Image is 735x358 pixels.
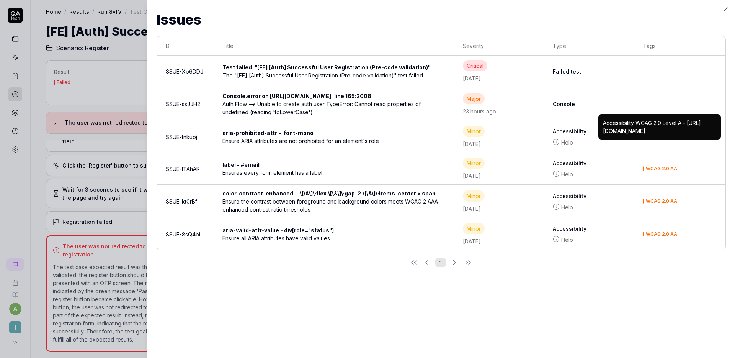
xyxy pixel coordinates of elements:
b: Failed test [553,67,627,76]
th: Tags [635,36,726,56]
div: WCAG 2.0 AA [646,199,677,204]
div: Minor [463,190,485,202]
time: [DATE] [463,172,481,179]
a: Help [553,203,627,211]
b: Accessibility [553,192,627,200]
time: [DATE] [463,205,481,212]
a: ISSUE-tnkuoj [165,134,197,140]
th: Title [215,36,455,56]
h2: Issues [157,9,726,30]
time: 23 hours ago [463,108,496,115]
a: Help [553,138,627,146]
div: Major [463,93,485,104]
th: Type [545,36,635,56]
div: Critical [463,60,487,71]
b: Accessibility [553,225,627,233]
div: Console.error on [URL][DOMAIN_NAME], line 165:2008 [222,92,377,100]
div: aria-prohibited-attr - .font-mono [222,129,320,137]
div: Ensure ARIA attributes are not prohibited for an element's role [222,137,446,145]
div: WCAG 2.0 AA [646,232,677,236]
div: The "[FE] [Auth] Successful User Registration (Pre-code validation)" test failed. [222,71,446,79]
a: ISSUE-lTAhAK [165,166,200,172]
div: color-contrast-enhanced - .\[\&\]\:flex.\[\&\]\:gap-2.\[\&\]\:items-center > span [222,189,442,197]
a: ISSUE-Xb6DDJ [165,68,203,75]
time: [DATE] [463,75,481,82]
a: Help [553,236,627,244]
a: ISSUE-8sQ4bi [165,231,200,238]
a: ISSUE-ssJJH2 [165,101,200,107]
b: Accessibility [553,159,627,167]
th: Severity [455,36,545,56]
button: 1 [435,258,446,267]
b: Accessibility [553,127,627,135]
div: Ensure all ARIA attributes have valid values [222,234,446,242]
div: Minor [463,158,485,169]
div: Minor [463,223,485,234]
div: Ensures every form element has a label [222,169,446,177]
div: WCAG 2.0 AA [646,166,677,171]
div: Accessibility WCAG 2.0 Level A - [URL][DOMAIN_NAME] [603,119,716,135]
a: ISSUE-kt0rBf [165,198,197,205]
th: ID [157,36,215,56]
div: Minor [463,126,485,137]
div: aria-valid-attr-value - div[role="status"] [222,226,340,234]
time: [DATE] [463,141,481,147]
b: Console [553,100,627,108]
button: WCAG 2.0 AA [643,165,677,173]
a: Help [553,170,627,178]
div: Ensure the contrast between foreground and background colors meets WCAG 2 AAA enhanced contrast r... [222,197,446,213]
div: Auth Flow --> Unable to create auth user TypeError: Cannot read properties of undefined (reading ... [222,100,446,116]
button: WCAG 2.0 AA [643,197,677,205]
div: Test failed: "[FE] [Auth] Successful User Registration (Pre-code validation)" [222,63,437,71]
time: [DATE] [463,238,481,245]
button: WCAG 2.0 AA [643,230,677,238]
div: label - #email [222,161,266,169]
